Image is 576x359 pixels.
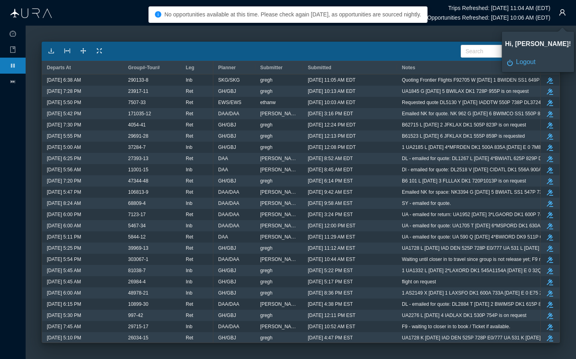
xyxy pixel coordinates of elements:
[218,310,236,321] span: GH/GBJ
[218,265,236,276] span: GH/GBJ
[260,299,298,309] span: [PERSON_NAME]
[308,97,355,108] span: [DATE] 10:03 AM EDT
[516,58,569,66] div: Logout
[260,131,273,141] span: gregh
[47,108,81,119] span: [DATE] 5:42 PM
[186,333,193,343] span: Ret
[218,198,239,209] span: DAA/DAA
[308,277,353,287] span: [DATE] 5:17 PM EST
[186,176,193,186] span: Ret
[186,187,193,197] span: Ret
[260,232,298,242] span: [PERSON_NAME]
[186,108,193,119] span: Ret
[186,254,193,265] span: Ret
[47,333,81,343] span: [DATE] 5:10 PM
[186,120,193,130] span: Ret
[186,321,193,332] span: Inb
[402,321,510,332] span: F9 - waiting to closer in to book / Ticket if available.
[308,164,353,175] span: [DATE] 8:45 AM EDT
[308,254,355,265] span: [DATE] 10:44 AM EST
[128,198,146,209] span: 68809-4
[128,209,146,220] span: 7123-17
[260,288,273,298] span: gregh
[128,310,143,321] span: 997-42
[260,209,298,220] span: [PERSON_NAME]
[308,321,355,332] span: [DATE] 10:52 AM EST
[308,131,356,141] span: [DATE] 12:13 PM EDT
[218,65,236,70] span: Planner
[186,243,193,253] span: Ret
[165,11,421,18] span: No opportunities available at this time. Please check again [DATE], as opportunities are sourced ...
[505,40,571,48] h5: Hi, [PERSON_NAME]!
[128,142,146,152] span: 37284-7
[218,232,228,242] span: DAA
[308,209,353,220] span: [DATE] 3:24 PM EST
[260,243,273,253] span: gregh
[260,65,283,70] span: Submitter
[218,131,236,141] span: GH/GBJ
[218,221,239,231] span: DAA/DAA
[308,142,356,152] span: [DATE] 12:08 PM EDT
[128,288,149,298] span: 48978-21
[260,310,273,321] span: gregh
[186,310,193,321] span: Ret
[61,45,74,58] button: icon: column-width
[308,288,353,298] span: [DATE] 8:36 PM EST
[128,97,146,108] span: 7507-33
[402,277,436,287] span: flight on request
[128,164,149,175] span: 11001-15
[308,108,353,119] span: [DATE] 3:16 PM EDT
[128,277,146,287] span: 26984-4
[218,209,239,220] span: DAA/DAA
[308,198,353,209] span: [DATE] 9:58 AM EST
[308,299,353,309] span: [DATE] 4:38 PM EST
[47,254,81,265] span: [DATE] 5:54 PM
[260,86,273,96] span: gregh
[308,75,355,85] span: [DATE] 11:05 AM EDT
[47,288,81,298] span: [DATE] 6:00 AM
[218,86,236,96] span: GH/GBJ
[128,120,146,130] span: 4054-41
[47,187,81,197] span: [DATE] 5:47 PM
[218,176,236,186] span: GH/GBJ
[218,243,236,253] span: GH/GBJ
[308,232,355,242] span: [DATE] 11:29 AM EST
[218,153,228,164] span: DAA
[47,131,81,141] span: [DATE] 5:55 PM
[128,299,149,309] span: 10899-30
[47,299,81,309] span: [DATE] 6:15 PM
[308,65,331,70] span: Submitted
[308,120,356,130] span: [DATE] 12:24 PM EDT
[402,108,549,119] span: Emailed NK for quote. NK 962 G [DATE] 6 BWIMCO SS1 550P 814P
[186,299,193,309] span: Ret
[47,232,81,242] span: [DATE] 5:11 PM
[218,97,241,108] span: EWS/EWS
[186,86,193,96] span: Ret
[128,108,151,119] span: 171035-12
[308,176,353,186] span: [DATE] 6:14 PM EST
[402,187,548,197] span: Emailed NK for space: NK3394 G [DATE] 5 BWIATL SS1 547P 739P
[186,131,193,141] span: Ret
[218,164,228,175] span: DAA
[128,321,149,332] span: 29715-17
[308,265,353,276] span: [DATE] 5:22 PM EST
[402,310,526,321] span: UA2276 L [DATE] 4 IADLAX DK1 530P 754P is on request
[308,86,355,96] span: [DATE] 10:13 AM EDT
[186,232,193,242] span: Ret
[186,65,194,70] span: Leg
[186,209,193,220] span: Ret
[402,131,525,141] span: B61523 L [DATE] 6 JFKLAX DK1 555P 859P is requested
[128,65,160,70] span: Group#-Tour#
[186,97,193,108] span: Ret
[308,187,353,197] span: [DATE] 9:42 AM EST
[47,153,81,164] span: [DATE] 6:25 PM
[260,277,273,287] span: gregh
[186,75,193,85] span: Inb
[47,164,81,175] span: [DATE] 5:56 AM
[47,310,81,321] span: [DATE] 5:30 PM
[47,198,81,209] span: [DATE] 8:24 AM
[218,299,239,309] span: DAA/DAA
[186,277,193,287] span: Inb
[10,30,16,37] i: icon: dashboard
[128,265,146,276] span: 81038-7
